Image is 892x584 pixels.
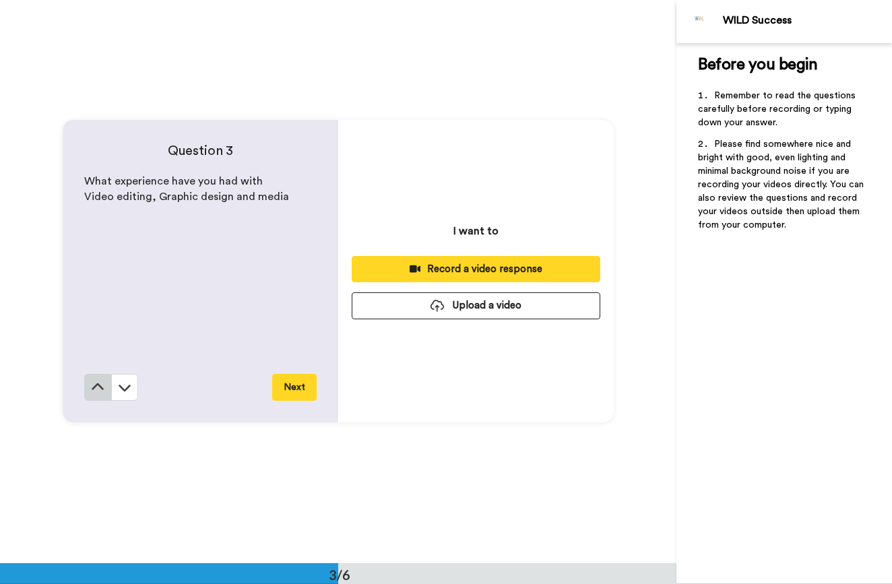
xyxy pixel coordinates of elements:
span: Video editing, Graphic design and media [84,191,289,202]
button: Record a video response [352,256,600,282]
img: Profile Image [684,5,716,38]
span: Before you begin [698,57,817,73]
button: Upload a video [352,292,600,319]
div: 3/6 [307,565,372,584]
div: WILD Success [723,14,891,27]
div: Record a video response [362,262,590,276]
span: Remember to read the questions carefully before recording or typing down your answer. [698,91,858,127]
p: I want to [453,223,499,239]
h4: Question 3 [84,141,317,160]
span: Please find somewhere nice and bright with good, even lighting and minimal background noise if yo... [698,139,866,230]
span: What experience have you had with [84,176,263,187]
button: Next [272,374,317,401]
